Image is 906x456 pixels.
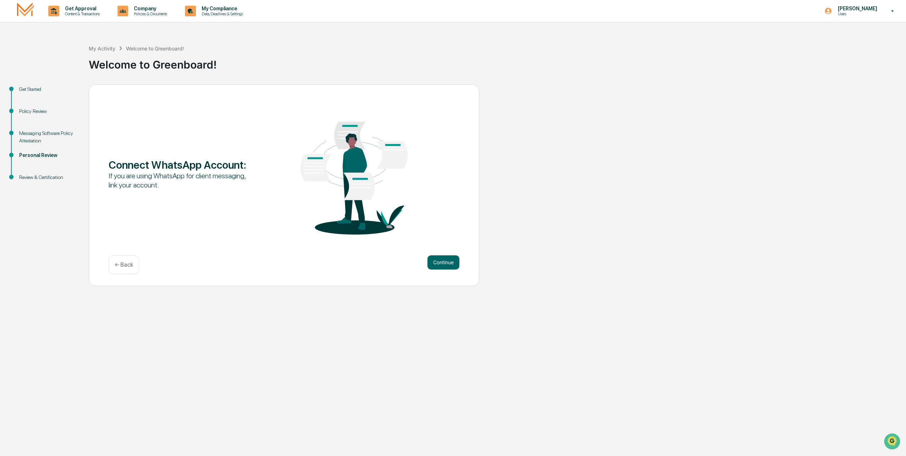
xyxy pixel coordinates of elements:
div: Welcome to Greenboard! [89,53,902,71]
div: Messaging Software Policy Attestation [19,130,77,145]
p: Content & Transactions [59,11,103,16]
a: 🗄️Attestations [49,87,91,99]
div: Policy Review [19,108,77,115]
p: ← Back [115,261,133,268]
button: Start new chat [121,56,129,65]
p: My Compliance [196,6,246,11]
span: Attestations [59,89,88,97]
span: Data Lookup [14,103,45,110]
button: Continue [427,255,459,270]
p: Policies & Documents [128,11,171,16]
div: Start new chat [24,54,116,61]
img: 1746055101610-c473b297-6a78-478c-a979-82029cc54cd1 [7,54,20,67]
p: Get Approval [59,6,103,11]
p: How can we help? [7,15,129,26]
div: If you are using WhatsApp for client messaging, link your account. [109,171,249,190]
a: 🔎Data Lookup [4,100,48,113]
div: Review & Certification [19,174,77,181]
p: [PERSON_NAME] [832,6,881,11]
div: Welcome to Greenboard! [126,45,184,51]
p: Users [832,11,881,16]
div: 🗄️ [51,90,57,96]
span: Preclearance [14,89,46,97]
div: We're available if you need us! [24,61,90,67]
div: My Activity [89,45,115,51]
img: logo [17,2,34,19]
div: Personal Review [19,152,77,159]
a: Powered byPylon [50,120,86,126]
p: Company [128,6,171,11]
div: 🔎 [7,104,13,109]
iframe: Open customer support [883,433,902,452]
p: Data, Deadlines & Settings [196,11,246,16]
div: 🖐️ [7,90,13,96]
div: Get Started [19,86,77,93]
span: Pylon [71,120,86,126]
img: Connect WhatsApp Account [284,100,424,246]
div: Connect WhatsApp Account : [109,158,249,171]
a: 🖐️Preclearance [4,87,49,99]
